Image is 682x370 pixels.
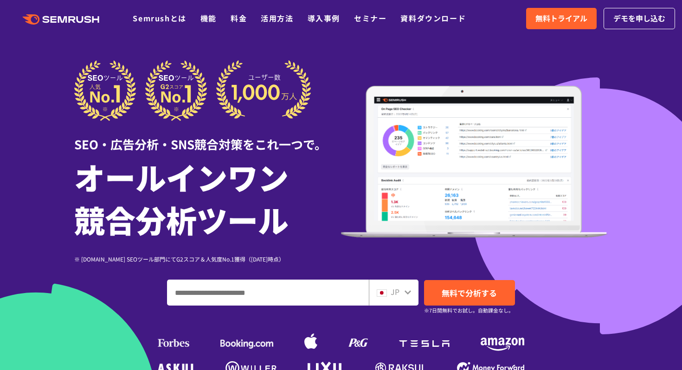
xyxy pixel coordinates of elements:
[200,13,217,24] a: 機能
[424,280,515,306] a: 無料で分析する
[308,13,340,24] a: 導入事例
[604,8,675,29] a: デモを申し込む
[526,8,597,29] a: 無料トライアル
[231,13,247,24] a: 料金
[442,287,497,299] span: 無料で分析する
[535,13,587,25] span: 無料トライアル
[74,255,341,263] div: ※ [DOMAIN_NAME] SEOツール部門にてG2スコア＆人気度No.1獲得（[DATE]時点）
[391,286,399,297] span: JP
[133,13,186,24] a: Semrushとは
[354,13,386,24] a: セミナー
[167,280,368,305] input: ドメイン、キーワードまたはURLを入力してください
[261,13,293,24] a: 活用方法
[74,121,341,153] div: SEO・広告分析・SNS競合対策をこれ一つで。
[613,13,665,25] span: デモを申し込む
[424,306,514,315] small: ※7日間無料でお試し。自動課金なし。
[74,155,341,241] h1: オールインワン 競合分析ツール
[400,13,466,24] a: 資料ダウンロード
